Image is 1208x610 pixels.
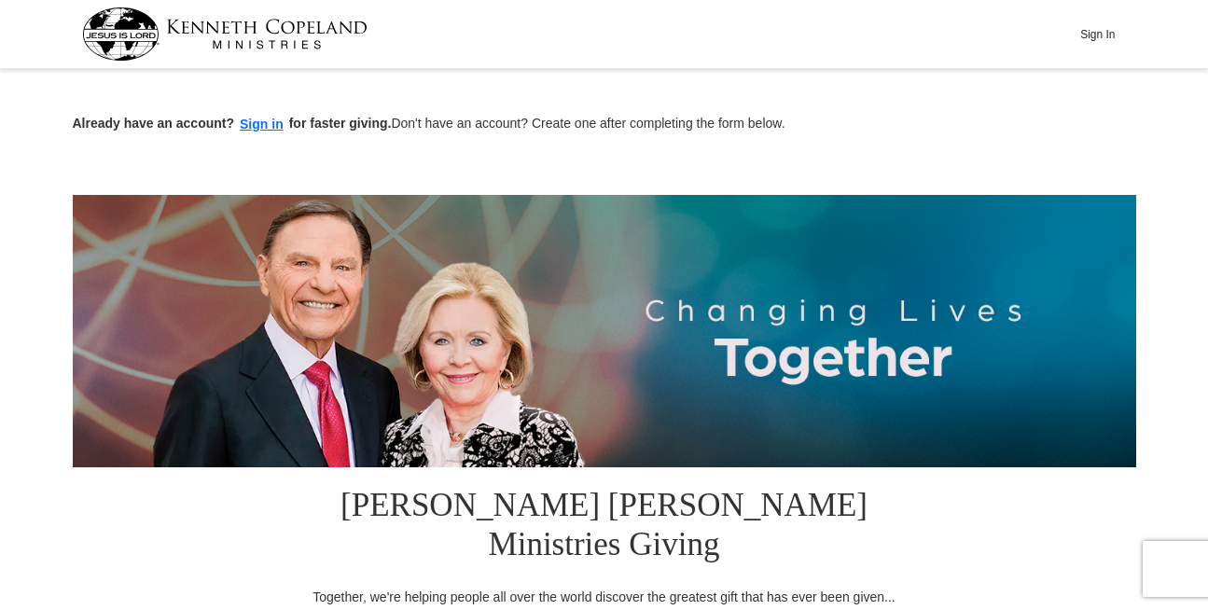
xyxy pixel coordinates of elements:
[301,467,908,588] h1: [PERSON_NAME] [PERSON_NAME] Ministries Giving
[234,114,289,135] button: Sign in
[73,114,1136,135] p: Don't have an account? Create one after completing the form below.
[82,7,368,61] img: kcm-header-logo.svg
[1070,20,1126,49] button: Sign In
[73,116,392,131] strong: Already have an account? for faster giving.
